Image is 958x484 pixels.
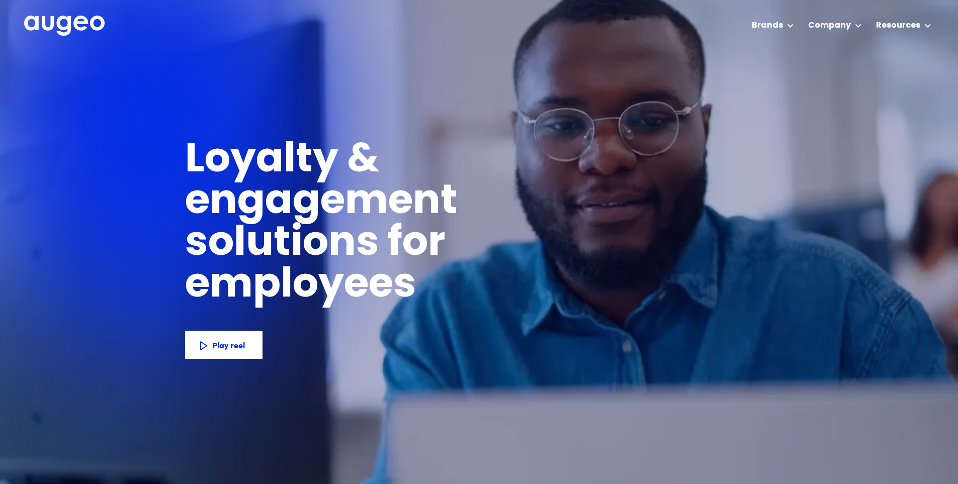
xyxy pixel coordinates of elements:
h1: employees [185,265,434,307]
h1: Loyalty & engagement solutions for [185,140,620,265]
img: Augeo's full logo in white. [24,16,105,36]
div: Resources [876,20,920,32]
div: Company [808,20,851,32]
a: home [24,16,105,37]
a: Play reel [185,331,263,359]
div: Brands [752,20,783,32]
